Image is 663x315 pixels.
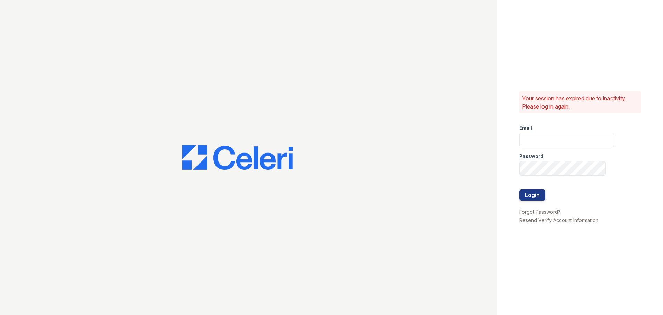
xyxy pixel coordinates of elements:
[522,94,638,111] p: Your session has expired due to inactivity. Please log in again.
[519,189,545,201] button: Login
[519,153,544,160] label: Password
[182,145,293,170] img: CE_Logo_Blue-a8612792a0a2168367f1c8372b55b34899dd931a85d93a1a3d3e32e68fde9ad4.png
[519,124,532,131] label: Email
[519,209,560,215] a: Forgot Password?
[519,217,598,223] a: Resend Verify Account Information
